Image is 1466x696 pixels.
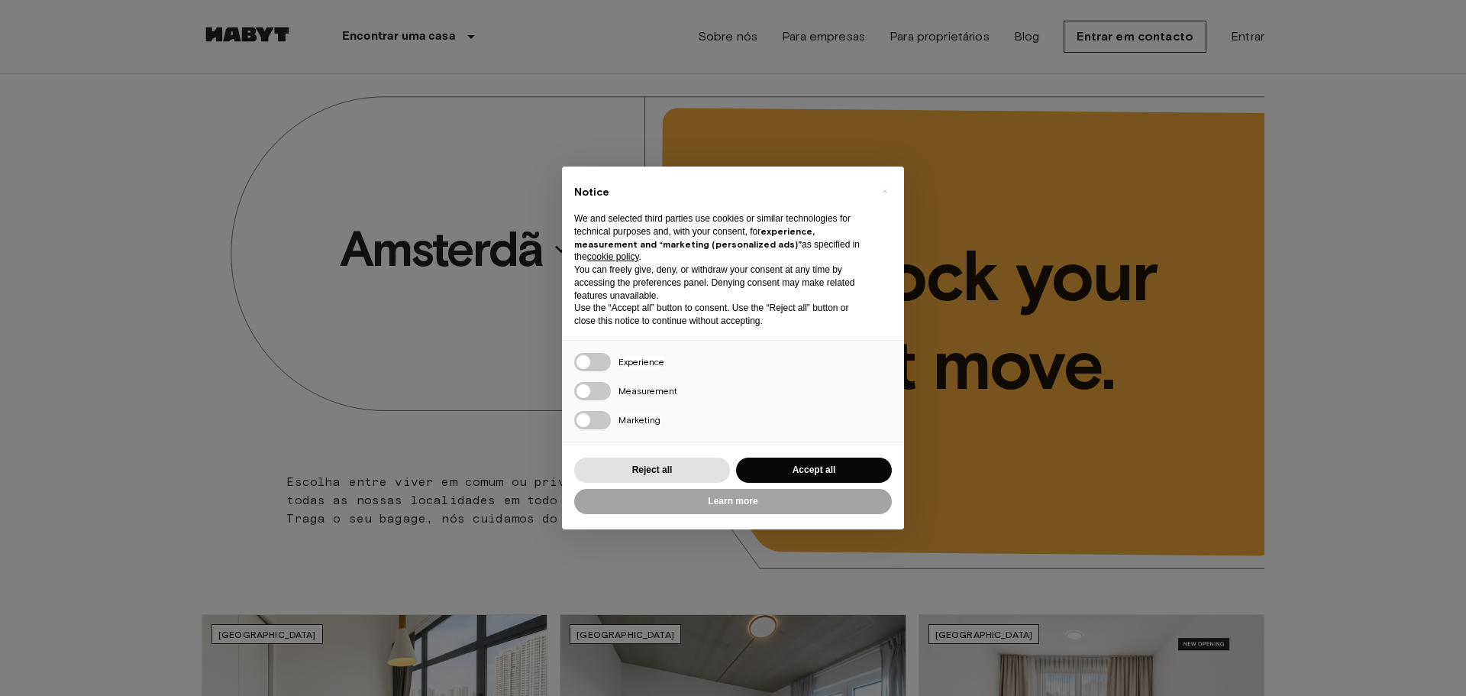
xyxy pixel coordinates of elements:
[618,356,664,367] span: Experience
[574,212,867,264] p: We and selected third parties use cookies or similar technologies for technical purposes and, wit...
[574,458,730,483] button: Reject all
[618,414,660,426] span: Marketing
[587,251,639,262] a: cookie policy
[574,225,815,250] strong: experience, measurement and “marketing (personalized ads)”
[882,182,887,200] span: ×
[574,489,892,514] button: Learn more
[872,179,896,203] button: Close this notice
[618,385,677,397] span: Measurement
[574,264,867,302] p: You can freely give, deny, or withdraw your consent at any time by accessing the preferences pane...
[574,302,867,328] p: Use the “Accept all” button to consent. Use the “Reject all” button or close this notice to conti...
[574,185,867,200] h2: Notice
[736,458,892,483] button: Accept all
